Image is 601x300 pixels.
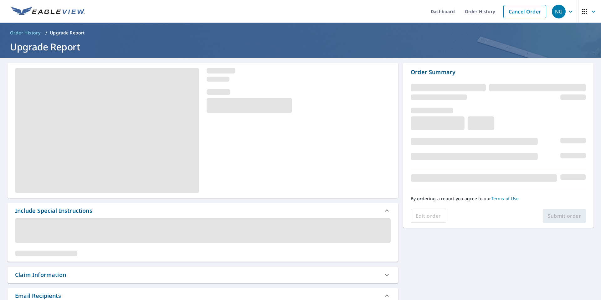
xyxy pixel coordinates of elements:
div: Email Recipients [15,292,61,300]
span: Order History [10,30,40,36]
h1: Upgrade Report [8,40,593,53]
p: By ordering a report you agree to our [411,196,586,201]
img: EV Logo [11,7,85,16]
a: Terms of Use [491,196,519,201]
p: Upgrade Report [50,30,85,36]
a: Order History [8,28,43,38]
nav: breadcrumb [8,28,593,38]
div: Include Special Instructions [8,203,398,218]
li: / [45,29,47,37]
div: Claim Information [15,271,66,279]
div: Claim Information [8,267,398,283]
p: Order Summary [411,68,586,76]
div: NG [552,5,566,18]
div: Include Special Instructions [15,206,92,215]
a: Cancel Order [503,5,546,18]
